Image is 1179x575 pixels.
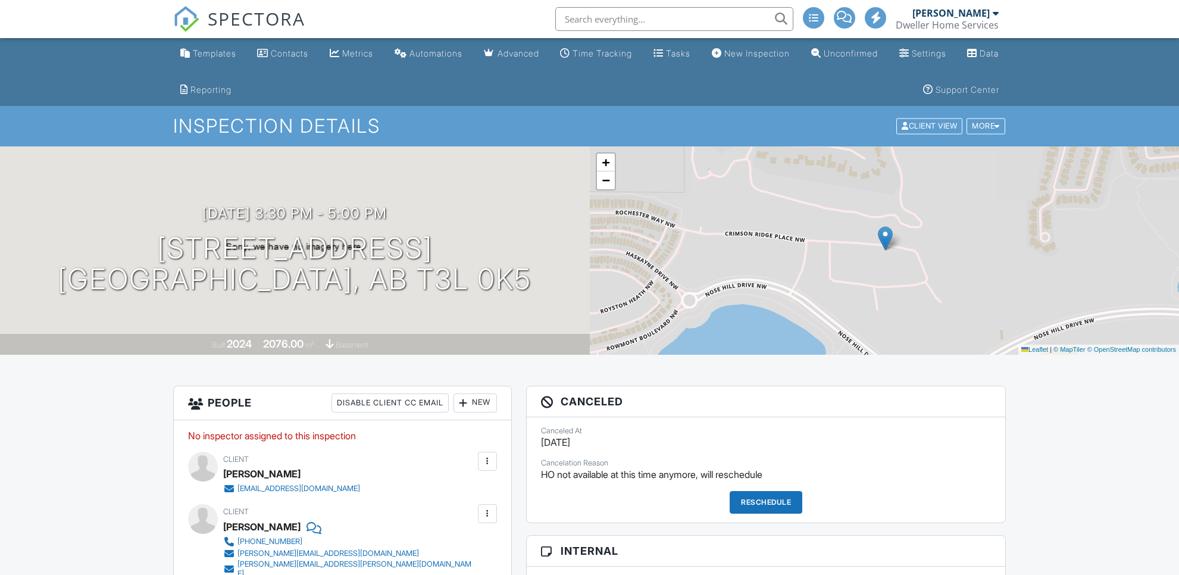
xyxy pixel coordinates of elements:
[936,85,999,95] div: Support Center
[555,43,637,65] a: Time Tracking
[878,226,893,251] img: Marker
[479,43,544,65] a: Advanced
[896,118,962,135] div: Client View
[173,16,305,41] a: SPECTORA
[390,43,467,65] a: Automations (Advanced)
[730,491,802,514] div: Reschedule
[325,43,378,65] a: Metrics
[227,337,252,350] div: 2024
[202,205,387,221] h3: [DATE] 3:30 pm - 5:00 pm
[597,171,615,189] a: Zoom out
[824,48,878,58] div: Unconfirmed
[541,436,992,449] p: [DATE]
[724,48,790,58] div: New Inspection
[1050,346,1052,353] span: |
[573,48,632,58] div: Time Tracking
[454,393,497,412] div: New
[409,48,462,58] div: Automations
[237,549,419,558] div: [PERSON_NAME][EMAIL_ADDRESS][DOMAIN_NAME]
[252,43,313,65] a: Contacts
[223,455,249,464] span: Client
[305,340,314,349] span: m²
[176,43,241,65] a: Templates
[602,155,609,170] span: +
[541,458,992,468] div: Cancelation Reason
[174,386,511,420] h3: People
[649,43,695,65] a: Tasks
[188,429,497,442] p: No inspector assigned to this inspection
[223,536,475,548] a: [PHONE_NUMBER]
[527,536,1006,567] h3: Internal
[666,48,690,58] div: Tasks
[967,118,1005,135] div: More
[541,426,992,436] div: Canceled At
[912,48,946,58] div: Settings
[342,48,373,58] div: Metrics
[176,79,236,101] a: Reporting
[223,518,301,536] div: [PERSON_NAME]
[498,48,539,58] div: Advanced
[1021,346,1048,353] a: Leaflet
[58,233,531,296] h1: [STREET_ADDRESS] [GEOGRAPHIC_DATA], AB T3L 0K5
[1087,346,1176,353] a: © OpenStreetMap contributors
[1053,346,1086,353] a: © MapTiler
[541,468,992,481] p: HO not available at this time anymore, will reschedule
[895,121,965,130] a: Client View
[707,43,795,65] a: New Inspection
[223,507,249,516] span: Client
[912,7,990,19] div: [PERSON_NAME]
[597,154,615,171] a: Zoom in
[173,6,199,32] img: The Best Home Inspection Software - Spectora
[237,484,360,493] div: [EMAIL_ADDRESS][DOMAIN_NAME]
[336,340,368,349] span: basement
[806,43,883,65] a: Unconfirmed
[223,548,475,560] a: [PERSON_NAME][EMAIL_ADDRESS][DOMAIN_NAME]
[527,386,1006,417] h3: Canceled
[223,465,301,483] div: [PERSON_NAME]
[263,337,304,350] div: 2076.00
[190,85,232,95] div: Reporting
[980,48,999,58] div: Data
[237,537,302,546] div: [PHONE_NUMBER]
[173,115,1006,136] h1: Inspection Details
[223,483,360,495] a: [EMAIL_ADDRESS][DOMAIN_NAME]
[193,48,236,58] div: Templates
[918,79,1004,101] a: Support Center
[895,43,951,65] a: Settings
[212,340,225,349] span: Built
[208,6,305,31] span: SPECTORA
[555,7,793,31] input: Search everything...
[332,393,449,412] div: Disable Client CC Email
[271,48,308,58] div: Contacts
[962,43,1003,65] a: Data
[896,19,999,31] div: Dweller Home Services
[602,173,609,187] span: −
